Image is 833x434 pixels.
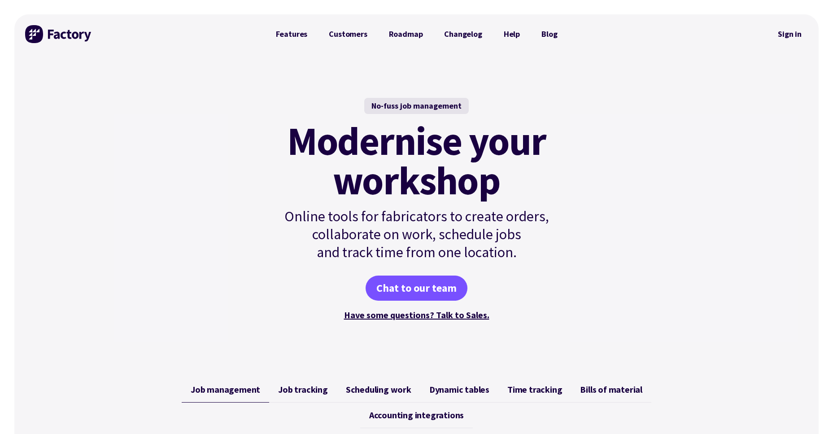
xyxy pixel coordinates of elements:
a: Sign in [772,24,808,44]
a: Customers [318,25,378,43]
nav: Secondary Navigation [772,24,808,44]
span: Accounting integrations [369,410,464,421]
nav: Primary Navigation [265,25,568,43]
span: Dynamic tables [429,384,489,395]
span: Time tracking [507,384,562,395]
a: Blog [531,25,568,43]
span: Bills of material [580,384,642,395]
div: No-fuss job management [364,98,469,114]
a: Changelog [433,25,493,43]
mark: Modernise your workshop [287,121,546,200]
span: Scheduling work [346,384,411,395]
a: Roadmap [378,25,434,43]
a: Have some questions? Talk to Sales. [344,309,489,320]
span: Job management [191,384,260,395]
img: Factory [25,25,92,43]
a: Help [493,25,531,43]
a: Features [265,25,318,43]
a: Chat to our team [366,276,467,301]
span: Job tracking [278,384,328,395]
p: Online tools for fabricators to create orders, collaborate on work, schedule jobs and track time ... [265,207,568,261]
